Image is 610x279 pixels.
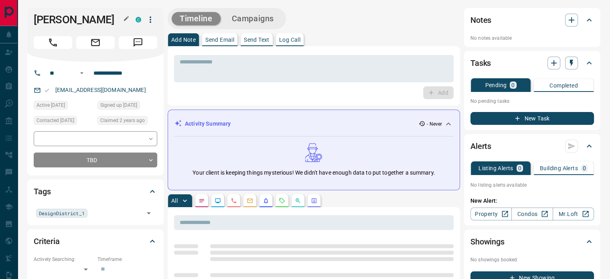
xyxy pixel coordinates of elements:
[540,165,578,171] p: Building Alerts
[470,57,491,69] h2: Tasks
[143,208,154,219] button: Open
[55,87,146,93] a: [EMAIL_ADDRESS][DOMAIN_NAME]
[470,14,491,26] h2: Notes
[470,140,491,153] h2: Alerts
[97,116,157,127] div: Mon Sep 19 2022
[100,101,137,109] span: Signed up [DATE]
[97,101,157,112] div: Mon Sep 19 2022
[470,232,594,251] div: Showings
[34,116,93,127] div: Tue Sep 20 2022
[34,235,60,248] h2: Criteria
[470,112,594,125] button: New Task
[279,198,285,204] svg: Requests
[34,101,93,112] div: Mon Sep 19 2022
[470,136,594,156] div: Alerts
[485,82,507,88] p: Pending
[470,53,594,73] div: Tasks
[470,208,512,220] a: Property
[36,116,74,124] span: Contacted [DATE]
[39,209,85,217] span: DesignDistrict_1
[34,185,51,198] h2: Tags
[470,235,505,248] h2: Showings
[553,208,594,220] a: Mr.Loft
[231,198,237,204] svg: Calls
[215,198,221,204] svg: Lead Browsing Activity
[470,256,594,263] p: No showings booked
[171,37,196,43] p: Add Note
[97,256,157,263] p: Timeframe:
[263,198,269,204] svg: Listing Alerts
[34,232,157,251] div: Criteria
[311,198,317,204] svg: Agent Actions
[174,116,453,131] div: Activity Summary- Never
[76,36,115,49] span: Email
[511,82,515,88] p: 0
[224,12,282,25] button: Campaigns
[77,68,87,78] button: Open
[427,120,442,128] p: - Never
[44,88,50,93] svg: Email Valid
[549,83,578,88] p: Completed
[279,37,300,43] p: Log Call
[470,35,594,42] p: No notes available
[100,116,145,124] span: Claimed 2 years ago
[34,36,72,49] span: Call
[136,17,141,22] div: condos.ca
[511,208,553,220] a: Condos
[185,120,231,128] p: Activity Summary
[193,169,435,177] p: Your client is keeping things mysterious! We didn't have enough data to put together a summary.
[172,12,221,25] button: Timeline
[36,101,65,109] span: Active [DATE]
[470,181,594,189] p: No listing alerts available
[478,165,513,171] p: Listing Alerts
[119,36,157,49] span: Message
[34,153,157,167] div: TBD
[34,182,157,201] div: Tags
[247,198,253,204] svg: Emails
[205,37,234,43] p: Send Email
[34,256,93,263] p: Actively Searching:
[583,165,586,171] p: 0
[34,13,124,26] h1: [PERSON_NAME]
[295,198,301,204] svg: Opportunities
[470,95,594,107] p: No pending tasks
[171,198,178,204] p: All
[518,165,521,171] p: 0
[199,198,205,204] svg: Notes
[470,10,594,30] div: Notes
[470,197,594,205] p: New Alert:
[244,37,270,43] p: Send Text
